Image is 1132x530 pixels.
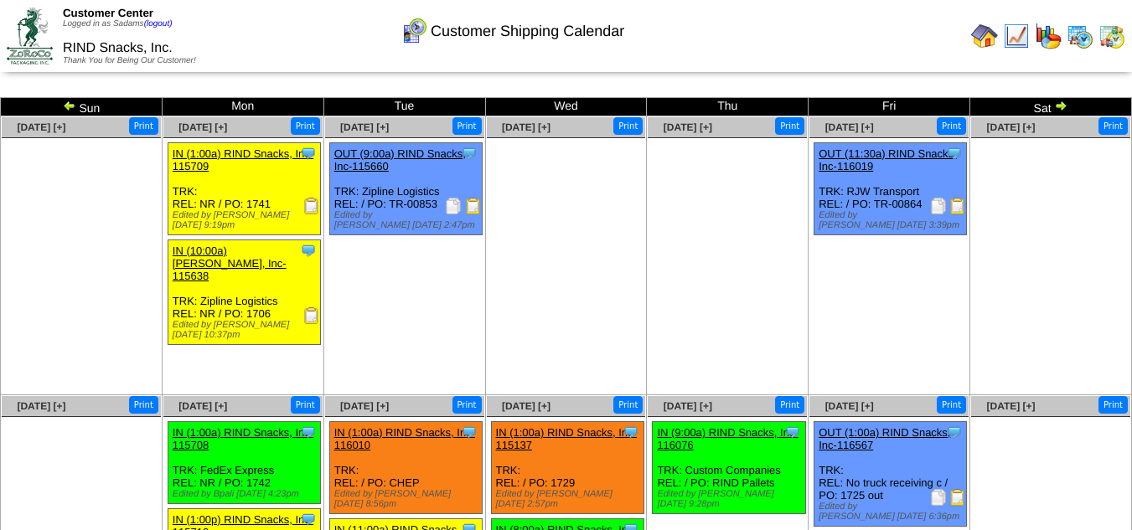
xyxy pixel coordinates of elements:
button: Print [452,117,482,135]
button: Print [1098,117,1128,135]
button: Print [452,396,482,414]
div: Edited by [PERSON_NAME] [DATE] 9:28pm [657,489,804,509]
a: [DATE] [+] [986,121,1035,133]
span: RIND Snacks, Inc. [63,41,173,55]
td: Sun [1,98,163,116]
a: [DATE] [+] [986,400,1035,412]
div: TRK: RJW Transport REL: / PO: TR-00864 [814,143,967,235]
img: Tooltip [300,424,317,440]
img: Tooltip [300,511,317,527]
a: [DATE] [+] [340,400,389,412]
span: Logged in as Sadams [63,19,173,28]
td: Mon [162,98,323,116]
img: Bill of Lading [949,198,966,214]
a: [DATE] [+] [17,121,65,133]
div: Edited by [PERSON_NAME] [DATE] 2:57pm [496,489,644,509]
div: Edited by Bpali [DATE] 4:23pm [173,489,320,499]
img: Receiving Document [303,307,320,324]
a: IN (9:00a) RIND Snacks, Inc-116076 [657,426,798,451]
td: Fri [809,98,970,116]
a: [DATE] [+] [17,400,65,412]
div: TRK: Custom Companies REL: / PO: RIND Pallets [653,422,805,514]
img: Bill of Lading [949,489,966,506]
a: IN (10:00a) [PERSON_NAME], Inc-115638 [173,244,287,282]
div: Edited by [PERSON_NAME] [DATE] 10:37pm [173,320,320,340]
img: Tooltip [946,424,963,440]
a: OUT (9:00a) RIND Snacks, Inc-115660 [334,147,466,172]
a: IN (1:00a) RIND Snacks, Inc-115137 [496,426,637,451]
img: arrowright.gif [1054,99,1067,112]
a: [DATE] [+] [825,400,874,412]
img: arrowleft.gif [63,99,76,112]
img: calendarinout.gif [1098,23,1125,49]
button: Print [775,396,804,414]
a: IN (1:00a) RIND Snacks, Inc-115709 [173,147,313,172]
img: calendarprod.gif [1067,23,1093,49]
img: Tooltip [300,145,317,162]
td: Sat [970,98,1132,116]
div: Edited by [PERSON_NAME] [DATE] 3:39pm [819,210,966,230]
a: OUT (1:00a) RIND Snacks, Inc-116567 [819,426,950,451]
img: Packing Slip [445,198,462,214]
div: TRK: FedEx Express REL: NR / PO: 1742 [168,422,320,504]
button: Print [775,117,804,135]
div: TRK: Zipline Logistics REL: NR / PO: 1706 [168,240,320,345]
img: line_graph.gif [1003,23,1030,49]
img: Packing Slip [930,198,947,214]
img: home.gif [971,23,998,49]
a: [DATE] [+] [178,400,227,412]
img: calendarcustomer.gif [401,18,427,44]
button: Print [291,396,320,414]
img: Tooltip [784,424,801,440]
button: Print [613,117,643,135]
img: Tooltip [461,145,478,162]
a: IN (1:00a) RIND Snacks, Inc-115708 [173,426,313,451]
img: Tooltip [946,145,963,162]
div: Edited by [PERSON_NAME] [DATE] 9:19pm [173,210,320,230]
a: [DATE] [+] [664,121,712,133]
a: (logout) [144,19,173,28]
img: Tooltip [461,424,478,440]
a: [DATE] [+] [502,400,550,412]
a: OUT (11:30a) RIND Snacks, Inc-116019 [819,147,956,172]
a: [DATE] [+] [178,121,227,133]
a: [DATE] [+] [502,121,550,133]
td: Wed [485,98,647,116]
td: Tue [323,98,485,116]
button: Print [937,396,966,414]
a: [DATE] [+] [825,121,874,133]
button: Print [291,117,320,135]
img: ZoRoCo_Logo(Green%26Foil)%20jpg.webp [7,8,53,64]
div: TRK: REL: No truck receiving c / PO: 1725 out [814,422,967,527]
span: Customer Shipping Calendar [431,23,624,40]
img: Tooltip [623,424,639,440]
img: Receiving Document [303,198,320,214]
a: [DATE] [+] [664,400,712,412]
div: TRK: REL: / PO: CHEP [329,422,482,514]
span: Thank You for Being Our Customer! [63,56,196,65]
button: Print [129,117,158,135]
div: TRK: Zipline Logistics REL: / PO: TR-00853 [329,143,482,235]
img: Tooltip [300,242,317,259]
td: Thu [647,98,809,116]
a: [DATE] [+] [340,121,389,133]
div: Edited by [PERSON_NAME] [DATE] 6:36pm [819,502,966,522]
div: TRK: REL: / PO: 1729 [491,422,644,514]
a: IN (1:00a) RIND Snacks, Inc-116010 [334,426,475,451]
button: Print [613,396,643,414]
img: Packing Slip [930,489,947,506]
button: Print [129,396,158,414]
